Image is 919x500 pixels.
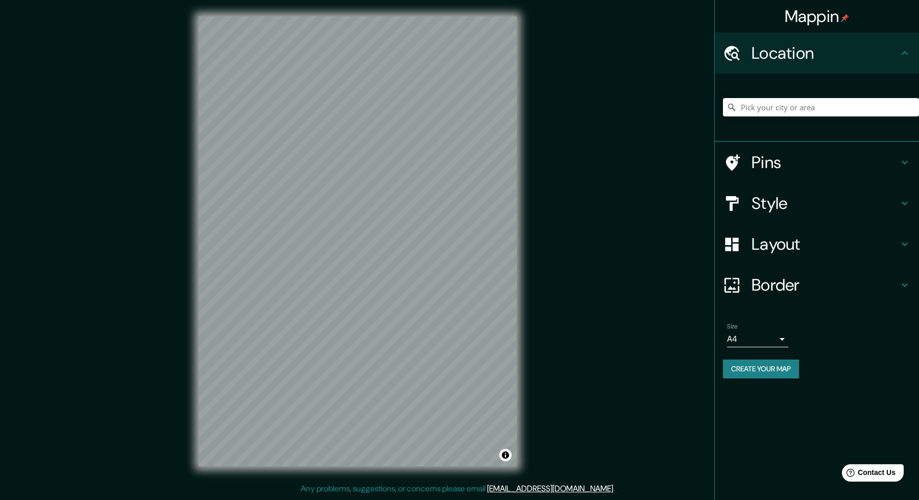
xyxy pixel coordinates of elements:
[499,449,512,461] button: Toggle attribution
[615,483,616,495] div: .
[715,224,919,265] div: Layout
[723,98,919,116] input: Pick your city or area
[723,360,799,378] button: Create your map
[715,183,919,224] div: Style
[752,43,899,63] h4: Location
[199,16,517,466] canvas: Map
[841,14,849,22] img: pin-icon.png
[715,142,919,183] div: Pins
[616,483,618,495] div: .
[752,234,899,254] h4: Layout
[487,483,613,494] a: [EMAIL_ADDRESS][DOMAIN_NAME]
[715,33,919,74] div: Location
[301,483,615,495] p: Any problems, suggestions, or concerns please email .
[752,152,899,173] h4: Pins
[727,322,738,331] label: Size
[752,275,899,295] h4: Border
[828,460,908,489] iframe: Help widget launcher
[752,193,899,213] h4: Style
[727,331,788,347] div: A4
[785,6,850,27] h4: Mappin
[715,265,919,305] div: Border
